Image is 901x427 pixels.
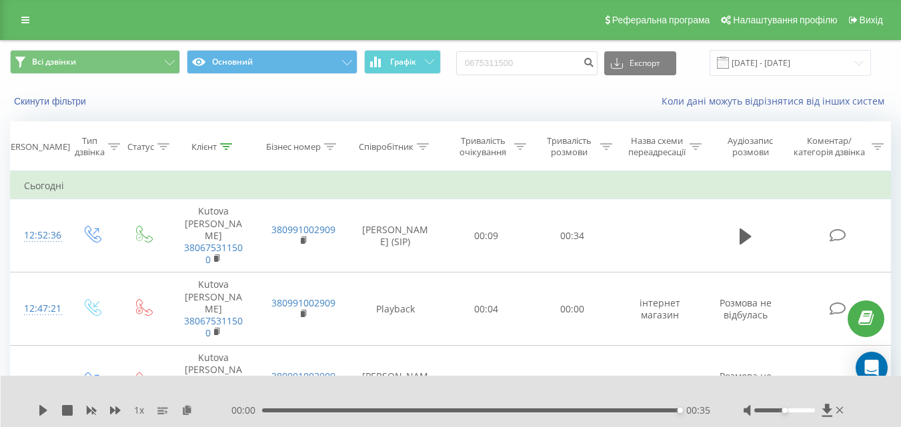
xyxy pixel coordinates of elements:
[678,408,683,413] div: Accessibility label
[169,272,258,346] td: Kutova [PERSON_NAME]
[443,272,530,346] td: 00:04
[720,370,772,394] span: Розмова не відбулась
[662,95,891,107] a: Коли дані можуть відрізнятися вiд інших систем
[24,369,52,395] div: 12:38:08
[604,51,676,75] button: Експорт
[24,296,52,322] div: 12:47:21
[347,272,443,346] td: Playback
[24,222,52,248] div: 12:52:36
[542,135,597,158] div: Тривалість розмови
[717,135,784,158] div: Аудіозапис розмови
[616,272,705,346] td: інтернет магазин
[127,141,154,153] div: Статус
[184,241,243,266] a: 380675311500
[191,141,217,153] div: Клієнт
[10,50,180,74] button: Всі дзвінки
[10,95,93,107] button: Скинути фільтри
[628,135,686,158] div: Назва схеми переадресації
[456,51,598,75] input: Пошук за номером
[271,296,335,309] a: 380991002909
[720,296,772,321] span: Розмова не відбулась
[231,404,262,417] span: 00:00
[184,314,243,339] a: 380675311500
[187,50,357,74] button: Основний
[782,408,787,413] div: Accessibility label
[530,346,616,419] td: 00:00
[733,15,837,25] span: Налаштування профілю
[443,199,530,272] td: 00:09
[271,223,335,236] a: 380991002909
[75,135,105,158] div: Тип дзвінка
[530,199,616,272] td: 00:34
[271,370,335,382] a: 380991002909
[347,346,443,419] td: [PERSON_NAME] (SIP)
[11,173,891,199] td: Сьогодні
[169,346,258,419] td: Kutova [PERSON_NAME]
[456,135,511,158] div: Тривалість очікування
[364,50,441,74] button: Графік
[790,135,868,158] div: Коментар/категорія дзвінка
[686,404,710,417] span: 00:35
[347,199,443,272] td: [PERSON_NAME] (SIP)
[3,141,70,153] div: [PERSON_NAME]
[390,57,416,67] span: Графік
[856,352,888,384] div: Open Intercom Messenger
[266,141,321,153] div: Бізнес номер
[134,404,144,417] span: 1 x
[860,15,883,25] span: Вихід
[443,346,530,419] td: 00:28
[530,272,616,346] td: 00:00
[32,57,76,67] span: Всі дзвінки
[612,15,710,25] span: Реферальна програма
[169,199,258,272] td: Kutova [PERSON_NAME]
[359,141,413,153] div: Співробітник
